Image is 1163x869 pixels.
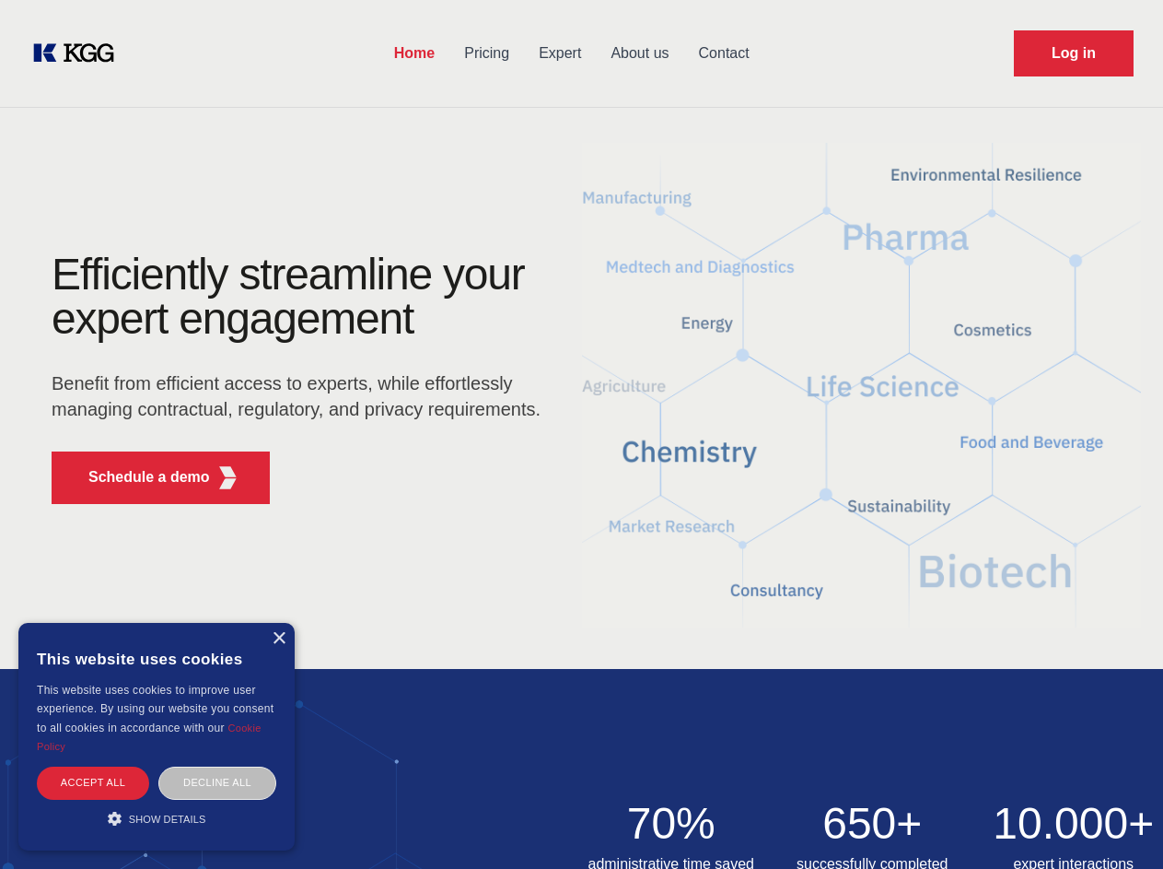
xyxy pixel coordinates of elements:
a: Expert [524,29,596,77]
p: Benefit from efficient access to experts, while effortlessly managing contractual, regulatory, an... [52,370,552,422]
a: Request Demo [1014,30,1134,76]
div: Decline all [158,767,276,799]
button: Schedule a demoKGG Fifth Element RED [52,452,270,504]
h2: 70% [582,802,762,846]
a: Pricing [449,29,524,77]
a: About us [596,29,683,77]
img: KGG Fifth Element RED [216,466,239,489]
div: Accept all [37,767,149,799]
a: Contact [684,29,764,77]
a: Cookie Policy [37,722,262,752]
a: Home [379,29,449,77]
a: KOL Knowledge Platform: Talk to Key External Experts (KEE) [29,39,129,68]
div: Close [272,632,285,646]
p: Schedule a demo [88,466,210,488]
span: This website uses cookies to improve user experience. By using our website you consent to all coo... [37,684,273,734]
img: KGG Fifth Element RED [582,120,1142,651]
div: Show details [37,809,276,828]
h1: Efficiently streamline your expert engagement [52,252,552,341]
h2: 650+ [783,802,962,846]
span: Show details [129,814,206,825]
div: This website uses cookies [37,637,276,681]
